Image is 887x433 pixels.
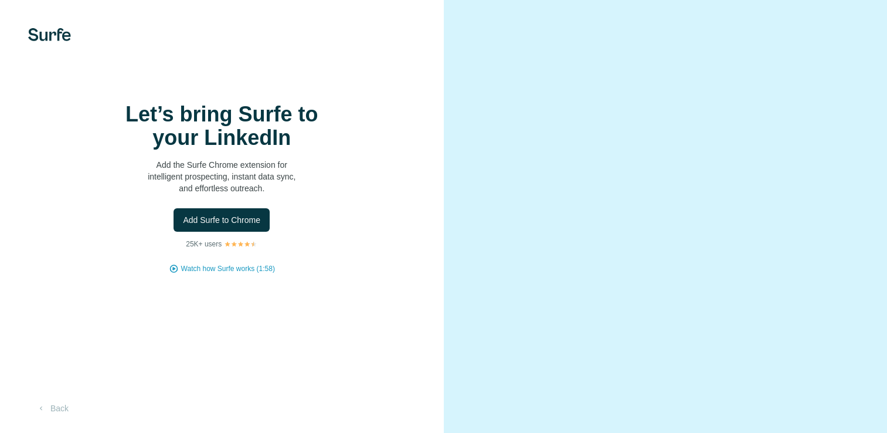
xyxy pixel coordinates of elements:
p: 25K+ users [186,239,222,249]
img: Rating Stars [224,241,257,248]
h1: Let’s bring Surfe to your LinkedIn [104,103,339,150]
button: Watch how Surfe works (1:58) [181,263,275,274]
button: Add Surfe to Chrome [174,208,270,232]
button: Back [28,398,77,419]
p: Add the Surfe Chrome extension for intelligent prospecting, instant data sync, and effortless out... [104,159,339,194]
span: Add Surfe to Chrome [183,214,260,226]
img: Surfe's logo [28,28,71,41]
